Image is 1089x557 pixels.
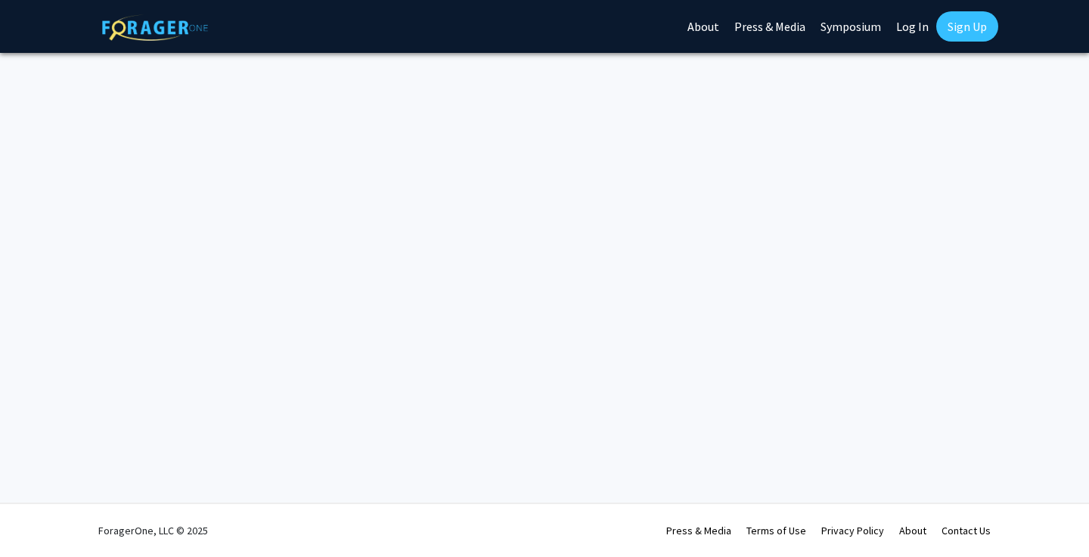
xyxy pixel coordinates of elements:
[746,524,806,537] a: Terms of Use
[936,11,998,42] a: Sign Up
[666,524,731,537] a: Press & Media
[899,524,926,537] a: About
[821,524,884,537] a: Privacy Policy
[942,524,991,537] a: Contact Us
[98,504,208,557] div: ForagerOne, LLC © 2025
[102,14,208,41] img: ForagerOne Logo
